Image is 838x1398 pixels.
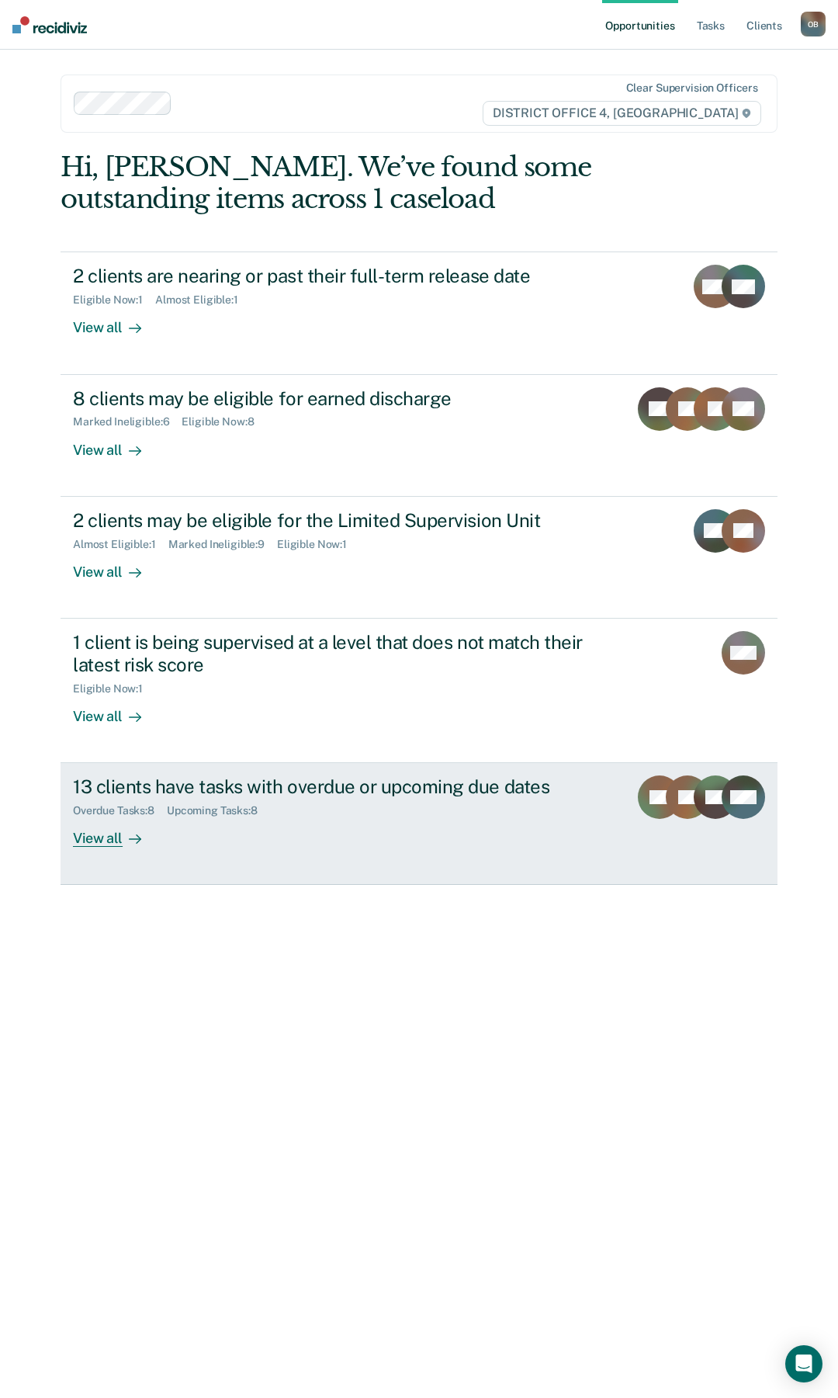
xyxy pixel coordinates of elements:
div: Eligible Now : 1 [277,538,359,551]
div: Almost Eligible : 1 [155,293,251,307]
div: Eligible Now : 1 [73,682,155,696]
button: OB [801,12,826,36]
a: 2 clients may be eligible for the Limited Supervision UnitAlmost Eligible:1Marked Ineligible:9Eli... [61,497,777,619]
div: Overdue Tasks : 8 [73,804,167,817]
a: 1 client is being supervised at a level that does not match their latest risk scoreEligible Now:1... [61,619,777,763]
a: 2 clients are nearing or past their full-term release dateEligible Now:1Almost Eligible:1View all [61,252,777,374]
div: 13 clients have tasks with overdue or upcoming due dates [73,775,616,798]
span: DISTRICT OFFICE 4, [GEOGRAPHIC_DATA] [483,101,761,126]
div: Hi, [PERSON_NAME]. We’ve found some outstanding items across 1 caseload [61,151,634,215]
a: 8 clients may be eligible for earned dischargeMarked Ineligible:6Eligible Now:8View all [61,375,777,497]
div: 2 clients may be eligible for the Limited Supervision Unit [73,509,618,532]
div: 2 clients are nearing or past their full-term release date [73,265,618,287]
img: Recidiviz [12,16,87,33]
div: Marked Ineligible : 6 [73,415,182,428]
div: Almost Eligible : 1 [73,538,168,551]
div: View all [73,695,160,725]
div: Upcoming Tasks : 8 [167,804,270,817]
div: 1 client is being supervised at a level that does not match their latest risk score [73,631,618,676]
a: 13 clients have tasks with overdue or upcoming due datesOverdue Tasks:8Upcoming Tasks:8View all [61,763,777,885]
div: View all [73,550,160,581]
div: View all [73,307,160,337]
div: Eligible Now : 8 [182,415,266,428]
div: 8 clients may be eligible for earned discharge [73,387,616,410]
div: View all [73,428,160,459]
div: O B [801,12,826,36]
div: View all [73,817,160,848]
div: Eligible Now : 1 [73,293,155,307]
div: Marked Ineligible : 9 [168,538,277,551]
div: Open Intercom Messenger [785,1345,822,1382]
div: Clear supervision officers [626,82,758,95]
